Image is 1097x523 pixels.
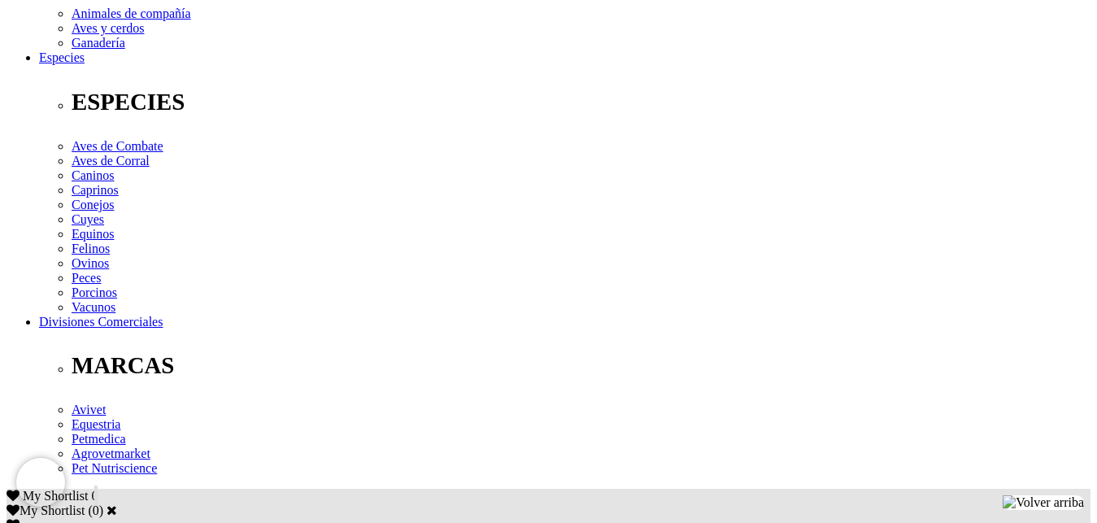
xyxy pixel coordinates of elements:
[72,212,104,226] a: Cuyes
[72,461,157,475] a: Pet Nutriscience
[88,503,103,517] span: ( )
[72,242,110,255] a: Felinos
[72,198,114,211] a: Conejos
[72,256,109,270] a: Ovinos
[72,417,120,431] a: Equestria
[72,300,115,314] a: Vacunos
[1003,495,1084,510] img: Volver arriba
[7,503,85,517] label: My Shortlist
[72,285,117,299] a: Porcinos
[72,168,114,182] a: Caninos
[39,50,85,64] a: Especies
[72,447,150,460] a: Agrovetmarket
[16,458,65,507] iframe: Brevo live chat
[39,315,163,329] a: Divisiones Comerciales
[72,36,125,50] a: Ganadería
[72,271,101,285] a: Peces
[72,139,163,153] a: Aves de Combate
[72,183,119,197] a: Caprinos
[72,403,106,416] a: Avivet
[91,489,98,503] span: 0
[72,21,144,35] a: Aves y cerdos
[72,227,114,241] a: Equinos
[93,503,99,517] label: 0
[72,89,1090,115] p: ESPECIES
[72,432,126,446] a: Petmedica
[72,154,150,168] a: Aves de Corral
[107,503,117,516] a: Cerrar
[72,7,191,20] a: Animales de compañía
[72,352,1090,379] p: MARCAS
